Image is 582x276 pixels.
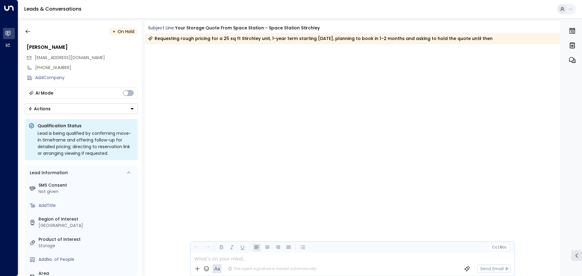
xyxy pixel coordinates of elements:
[38,243,135,249] div: Storage
[228,266,316,271] div: The agent signature is added automatically
[28,170,68,176] div: Lead Information
[38,216,135,222] label: Region of Interest
[38,188,135,195] div: Not given
[492,245,506,249] span: Cc Bcc
[35,90,53,96] div: AI Mode
[35,55,105,61] span: [EMAIL_ADDRESS][DOMAIN_NAME]
[203,244,211,251] button: Redo
[175,25,320,31] div: Your storage quote from Space Station - Space Station Stirchley
[38,222,135,229] div: [GEOGRAPHIC_DATA]
[27,44,138,51] div: [PERSON_NAME]
[24,5,82,12] a: Leads & Conversations
[35,55,105,61] span: nordqvistk1@gmail.com
[35,65,138,71] div: [PHONE_NUMBER]
[38,236,135,243] label: Product of Interest
[38,130,134,157] div: Lead is being qualified by confirming move-in timeframe and offering follow-up for detailed prici...
[148,35,493,42] div: Requesting rough pricing for a 25 sq ft Stirchley unit, 1-year term starting [DATE], planning to ...
[38,202,135,209] div: AddTitle
[35,75,138,81] div: AddCompany
[25,103,138,114] div: Button group with a nested menu
[38,182,135,188] label: SMS Consent
[498,245,499,249] span: |
[489,244,509,250] button: Cc|Bcc
[118,28,134,35] span: On Hold
[112,26,115,37] div: •
[148,25,175,31] span: Subject Line:
[28,106,51,111] div: Actions
[38,123,134,129] p: Qualification Status
[38,256,135,263] div: AddNo. of People
[192,244,200,251] button: Undo
[25,103,138,114] button: Actions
